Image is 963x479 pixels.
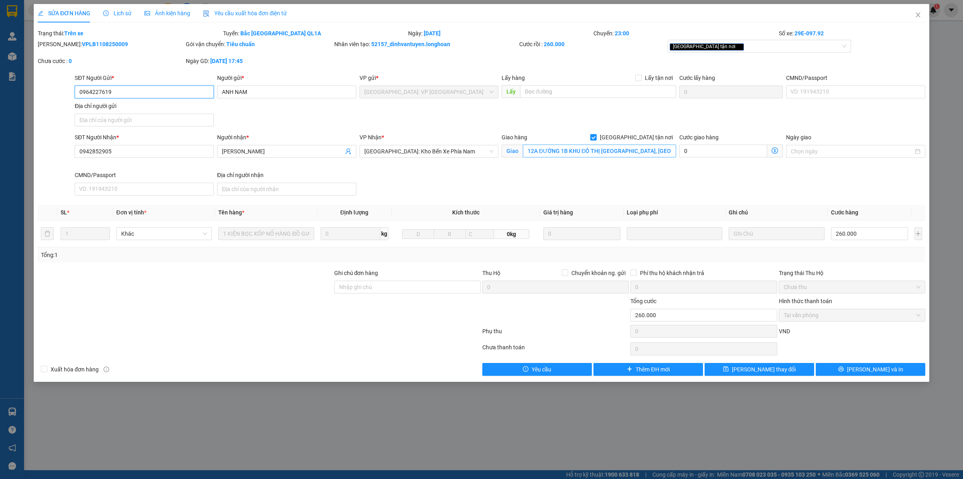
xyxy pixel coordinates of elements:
input: 0 [543,227,620,240]
span: Tên hàng [218,209,244,216]
span: edit [38,10,43,16]
span: SỬA ĐƠN HÀNG [38,10,90,16]
span: Giao hàng [502,134,527,141]
span: Yêu cầu xuất hóa đơn điện tử [203,10,287,16]
input: Cước lấy hàng [679,86,783,98]
span: Tại văn phòng [784,309,920,321]
span: Chuyển khoản ng. gửi [568,269,629,277]
input: D [402,229,434,239]
input: Địa chỉ của người nhận [217,183,356,196]
button: save[PERSON_NAME] thay đổi [705,363,814,376]
span: VND [779,328,790,334]
input: R [434,229,466,239]
span: close [915,12,921,18]
button: exclamation-circleYêu cầu [482,363,592,376]
span: kg [380,227,388,240]
button: Close [907,4,929,26]
span: VP Nhận [360,134,382,141]
span: Xuất hóa đơn hàng [47,365,102,374]
div: Số xe: [778,29,926,38]
div: CMND/Passport [786,73,925,82]
div: VP gửi [360,73,499,82]
b: VPLB1108250009 [82,41,128,47]
div: Chưa cước : [38,57,184,65]
div: [PERSON_NAME]: [38,40,184,49]
span: Lấy tận nơi [642,73,676,82]
span: [PERSON_NAME] thay đổi [732,365,796,374]
div: Tổng: 1 [41,251,372,259]
div: Trạng thái: [37,29,222,38]
div: Người nhận [217,133,356,142]
span: Yêu cầu [532,365,551,374]
b: Trên xe [64,30,83,37]
span: close [737,45,741,49]
b: 0 [69,58,72,64]
b: [DATE] [424,30,441,37]
span: Khác [121,228,207,240]
div: Chuyến: [593,29,778,38]
input: Địa chỉ của người gửi [75,114,214,126]
input: C [465,229,494,239]
b: 52157_dinhvantuyen.longhoan [371,41,450,47]
button: delete [41,227,54,240]
input: Ngày giao [791,147,913,156]
span: save [723,366,729,373]
span: [GEOGRAPHIC_DATA] tận nơi [597,133,676,142]
div: Cước rồi : [519,40,666,49]
b: Tiêu chuẩn [226,41,255,47]
span: Đơn vị tính [116,209,146,216]
input: Dọc đường [520,85,676,98]
span: Phí thu hộ khách nhận trả [637,269,707,277]
div: SĐT Người Gửi [75,73,214,82]
input: Ghi chú đơn hàng [334,281,481,294]
span: Thu Hộ [482,270,500,276]
label: Cước giao hàng [679,134,719,141]
span: Định lượng [340,209,368,216]
div: Gói vận chuyển: [186,40,332,49]
span: dollar-circle [772,147,778,154]
div: Ngày: [407,29,593,38]
div: CMND/Passport [75,171,214,179]
button: printer[PERSON_NAME] và In [816,363,925,376]
span: 0kg [494,229,529,239]
span: Chưa thu [784,281,920,293]
div: Địa chỉ người nhận [217,171,356,179]
span: Ảnh kiện hàng [144,10,190,16]
b: 23:00 [615,30,629,37]
th: Ghi chú [725,205,827,220]
span: info-circle [104,367,109,372]
label: Hình thức thanh toán [779,298,832,304]
input: VD: Bàn, Ghế [218,227,314,240]
span: [GEOGRAPHIC_DATA] tận nơi [670,43,744,51]
div: Địa chỉ người gửi [75,102,214,110]
span: user-add [345,148,351,155]
span: Cước hàng [831,209,858,216]
span: clock-circle [103,10,109,16]
img: icon [203,10,209,17]
div: Phụ thu [481,327,630,341]
input: Giao tận nơi [523,145,676,157]
button: plusThêm ĐH mới [593,363,703,376]
div: Nhân viên tạo: [334,40,518,49]
span: SL [61,209,67,216]
button: plus [914,227,922,240]
div: Ngày GD: [186,57,332,65]
span: Thêm ĐH mới [636,365,669,374]
div: Chưa thanh toán [481,343,630,357]
label: Cước lấy hàng [679,75,715,81]
th: Loại phụ phí [624,205,725,220]
span: printer [838,366,844,373]
span: Kích thước [452,209,479,216]
span: [PERSON_NAME] và In [847,365,903,374]
input: Cước giao hàng [679,145,767,157]
label: Ngày giao [786,134,811,141]
b: 260.000 [544,41,565,47]
div: Trạng thái Thu Hộ [779,269,925,277]
input: Ghi Chú [729,227,824,240]
span: Lấy [502,85,520,98]
div: Tuyến: [222,29,408,38]
label: Ghi chú đơn hàng [334,270,378,276]
span: Giao [502,145,523,157]
b: Bắc [GEOGRAPHIC_DATA] QL1A [240,30,321,37]
span: plus [627,366,632,373]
